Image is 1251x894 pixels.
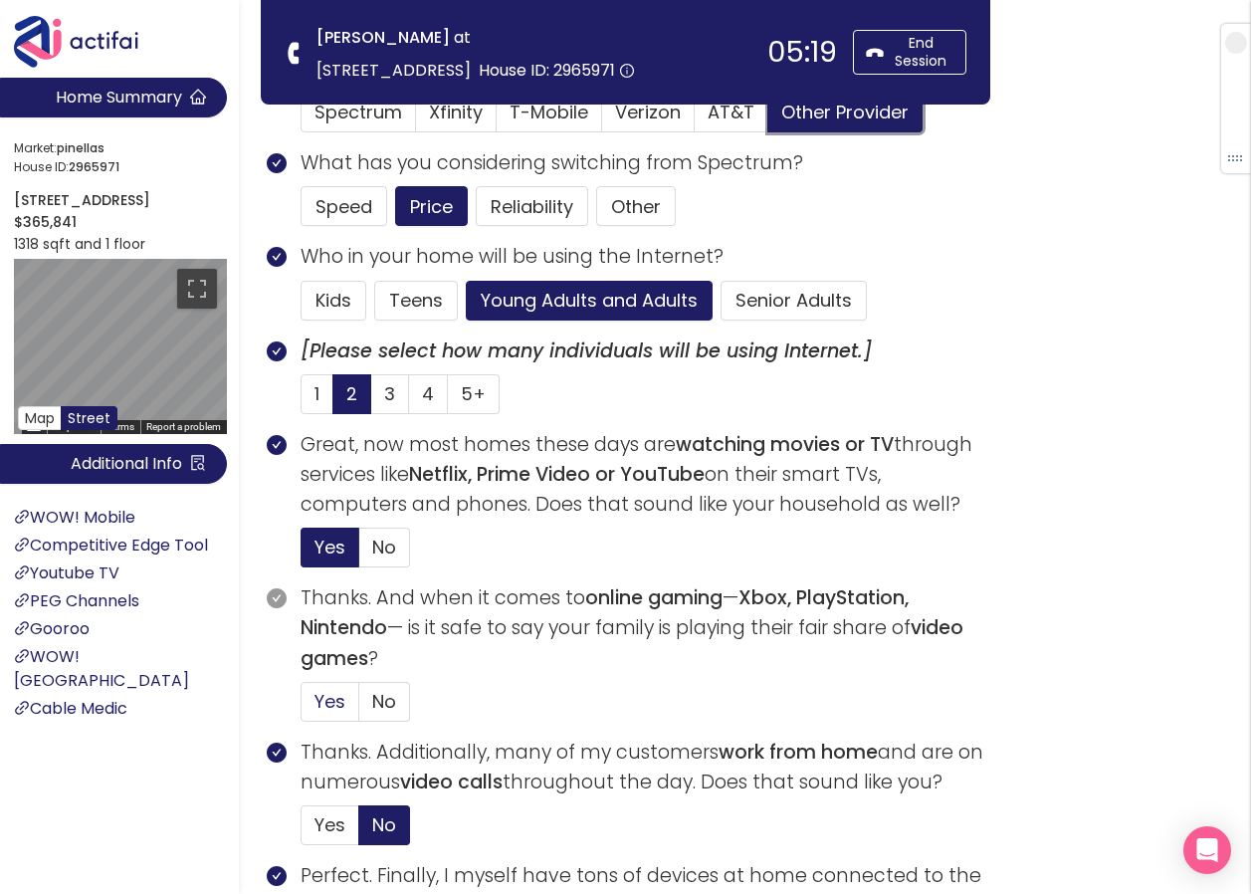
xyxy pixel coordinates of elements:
button: Teens [374,281,458,321]
strong: 2965971 [69,158,119,175]
span: link [14,620,30,636]
strong: [STREET_ADDRESS] [14,190,150,210]
span: Yes [314,535,345,559]
button: Other [596,186,676,226]
span: check-circle [267,588,287,608]
button: Kids [301,281,366,321]
span: link [14,564,30,580]
span: No [372,689,396,714]
span: No [372,812,396,837]
b: video games [301,614,963,671]
span: check-circle [267,435,287,455]
a: Report a problem [146,421,221,432]
span: link [14,509,30,525]
p: What has you considering switching from Spectrum? [301,148,990,178]
button: Reliability [476,186,588,226]
a: WOW! Mobile [14,506,135,529]
span: 1 [314,381,319,406]
span: House ID: [14,158,221,177]
img: Actifai Logo [14,16,157,68]
span: 4 [422,381,434,406]
span: link [14,592,30,608]
span: Street [68,408,110,428]
p: Thanks. And when it comes to — — is it safe to say your family is playing their fair share of ? [301,583,990,674]
span: check-circle [267,341,287,361]
b: video calls [400,769,503,795]
button: Toggle fullscreen view [177,269,217,309]
b: watching movies or TV [676,431,894,458]
span: check-circle [267,153,287,173]
span: check-circle [267,866,287,886]
span: Xfinity [429,100,483,124]
p: Who in your home will be using the Internet? [301,242,990,272]
span: 3 [384,381,395,406]
span: 2 [346,381,357,406]
span: T-Mobile [510,100,588,124]
b: work from home [719,739,878,766]
p: Thanks. Additionally, many of my customers and are on numerous throughout the day. Does that soun... [301,738,990,797]
a: Cable Medic [14,697,127,720]
span: link [14,537,30,553]
span: link [14,700,30,716]
p: 1318 sqft and 1 floor [14,233,227,255]
a: PEG Channels [14,589,139,612]
a: Competitive Edge Tool [14,534,208,557]
div: 05:19 [767,38,837,67]
p: Great, now most homes these days are through services like on their smart TVs, computers and phon... [301,430,990,521]
button: Speed [301,186,387,226]
a: Youtube TV [14,561,119,584]
b: online gaming [585,584,723,611]
span: check-circle [267,247,287,267]
div: Map [14,259,227,434]
div: Open Intercom Messenger [1183,826,1231,874]
strong: [PERSON_NAME] [316,26,450,49]
button: Price [395,186,468,226]
span: Map [25,408,55,428]
span: link [14,648,30,664]
span: Other Provider [781,100,909,124]
span: Yes [314,812,345,837]
button: Young Adults and Adults [466,281,713,321]
span: House ID: 2965971 [479,59,615,82]
span: at [STREET_ADDRESS] [316,26,471,82]
a: WOW! [GEOGRAPHIC_DATA] [14,645,189,692]
span: Market: [14,139,221,158]
span: No [372,535,396,559]
span: Spectrum [314,100,402,124]
span: 5+ [461,381,486,406]
div: Street View [14,259,227,434]
a: Terms (opens in new tab) [106,421,134,432]
span: Yes [314,689,345,714]
strong: pinellas [57,139,104,156]
a: Gooroo [14,617,90,640]
span: Verizon [615,100,681,124]
button: Senior Adults [721,281,867,321]
strong: $365,841 [14,212,77,232]
span: phone [285,43,306,64]
b: [Please select how many individuals will be using Internet.] [301,337,872,364]
button: End Session [853,30,966,75]
b: Netflix, Prime Video or YouTube [409,461,705,488]
span: check-circle [267,743,287,763]
span: AT&T [708,100,754,124]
